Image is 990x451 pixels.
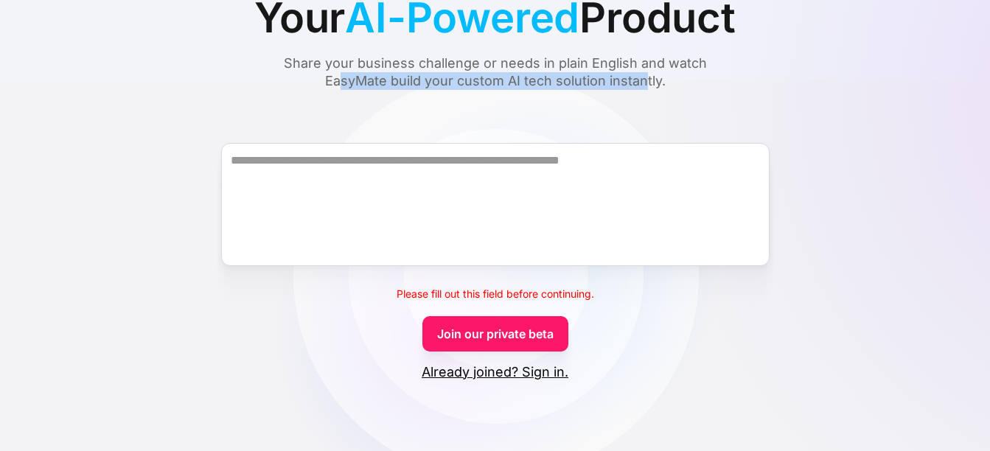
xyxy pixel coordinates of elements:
form: Form [35,116,955,381]
a: Join our private beta [422,316,568,352]
a: Already joined? Sign in. [422,363,568,381]
div: Share your business challenge or needs in plain English and watch EasyMate build your custom AI t... [256,55,735,90]
div: Please fill out this field before continuing. [397,285,594,303]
